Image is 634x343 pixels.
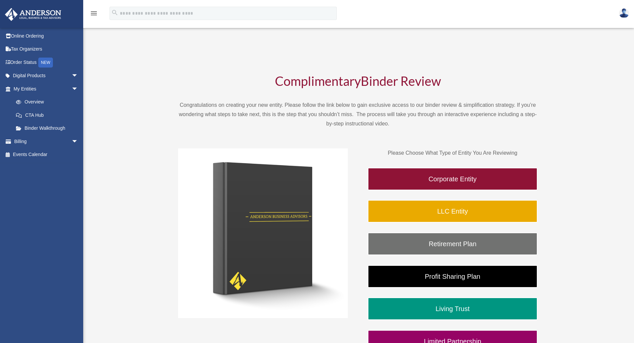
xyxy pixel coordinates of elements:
span: arrow_drop_down [72,69,85,83]
a: My Entitiesarrow_drop_down [5,82,88,95]
a: Overview [9,95,88,109]
i: menu [90,9,98,17]
p: Please Choose What Type of Entity You Are Reviewing [368,148,537,158]
a: Living Trust [368,297,537,320]
img: Anderson Advisors Platinum Portal [3,8,63,21]
a: Events Calendar [5,148,88,161]
span: arrow_drop_down [72,135,85,148]
span: Complimentary [275,73,361,88]
img: User Pic [619,8,629,18]
a: Online Ordering [5,29,88,43]
a: Profit Sharing Plan [368,265,537,288]
a: Tax Organizers [5,43,88,56]
a: Digital Productsarrow_drop_down [5,69,88,83]
a: Binder Walkthrough [9,122,85,135]
span: Binder Review [361,73,441,88]
a: Corporate Entity [368,168,537,190]
div: NEW [38,58,53,68]
a: LLC Entity [368,200,537,223]
a: Order StatusNEW [5,56,88,69]
a: CTA Hub [9,108,88,122]
a: menu [90,12,98,17]
a: Billingarrow_drop_down [5,135,88,148]
span: arrow_drop_down [72,82,85,96]
i: search [111,9,118,16]
a: Retirement Plan [368,233,537,255]
p: Congratulations on creating your new entity. Please follow the link below to gain exclusive acces... [178,100,537,128]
